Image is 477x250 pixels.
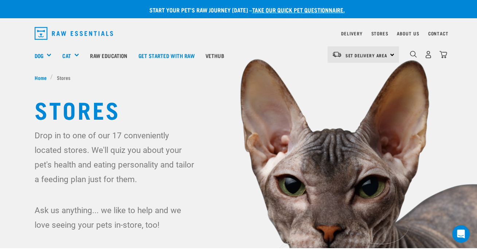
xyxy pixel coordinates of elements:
img: van-moving.png [332,51,342,58]
div: Open Intercom Messenger [452,225,470,243]
a: Vethub [200,41,230,70]
a: About Us [397,32,419,35]
a: Get started with Raw [133,41,200,70]
nav: breadcrumbs [35,74,443,81]
a: Cat [62,51,71,60]
img: home-icon@2x.png [439,51,447,58]
p: Ask us anything... we like to help and we love seeing your pets in-store, too! [35,203,198,232]
span: Home [35,74,47,81]
img: home-icon-1@2x.png [410,51,417,58]
img: Raw Essentials Logo [35,27,113,40]
a: take our quick pet questionnaire. [252,8,345,11]
img: user.png [425,51,432,58]
h1: Stores [35,96,443,122]
a: Raw Education [85,41,133,70]
p: Drop in to one of our 17 conveniently located stores. We'll quiz you about your pet's health and ... [35,128,198,186]
nav: dropdown navigation [29,24,449,43]
a: Dog [35,51,43,60]
span: Set Delivery Area [345,54,388,57]
a: Stores [371,32,388,35]
a: Delivery [341,32,362,35]
a: Home [35,74,51,81]
a: Contact [428,32,449,35]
